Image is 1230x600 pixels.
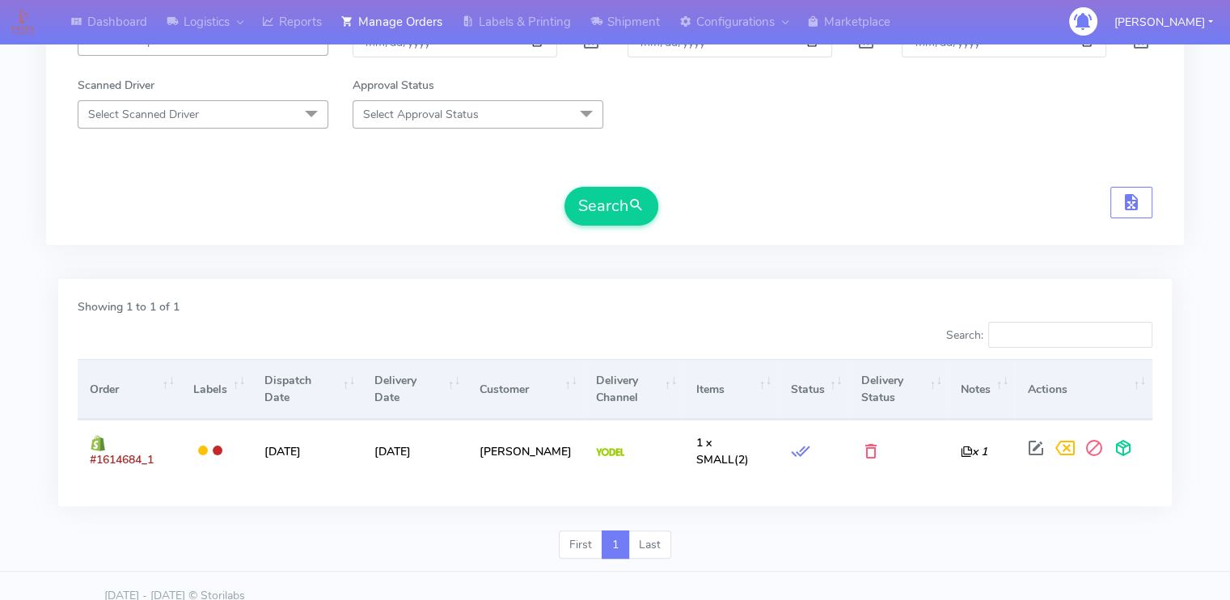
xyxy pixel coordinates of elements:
[181,359,251,420] th: Labels: activate to sort column ascending
[988,322,1152,348] input: Search:
[683,359,778,420] th: Items: activate to sort column ascending
[363,107,479,122] span: Select Approval Status
[361,420,467,481] td: [DATE]
[949,359,1015,420] th: Notes: activate to sort column ascending
[961,444,987,459] i: x 1
[78,77,154,94] label: Scanned Driver
[90,435,106,451] img: shopify.png
[1102,6,1225,39] button: [PERSON_NAME]
[1015,359,1152,420] th: Actions: activate to sort column ascending
[251,359,361,420] th: Dispatch Date: activate to sort column ascending
[945,322,1152,348] label: Search:
[584,359,684,420] th: Delivery Channel: activate to sort column ascending
[467,420,584,481] td: [PERSON_NAME]
[596,448,624,456] img: Yodel
[696,435,749,467] span: (2)
[353,77,434,94] label: Approval Status
[564,187,658,226] button: Search
[467,359,584,420] th: Customer: activate to sort column ascending
[78,298,180,315] label: Showing 1 to 1 of 1
[90,452,154,467] span: #1614684_1
[88,107,199,122] span: Select Scanned Driver
[778,359,848,420] th: Status: activate to sort column ascending
[696,435,734,467] span: 1 x SMALL
[251,420,361,481] td: [DATE]
[78,359,181,420] th: Order: activate to sort column ascending
[849,359,949,420] th: Delivery Status: activate to sort column ascending
[602,530,629,560] a: 1
[361,359,467,420] th: Delivery Date: activate to sort column ascending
